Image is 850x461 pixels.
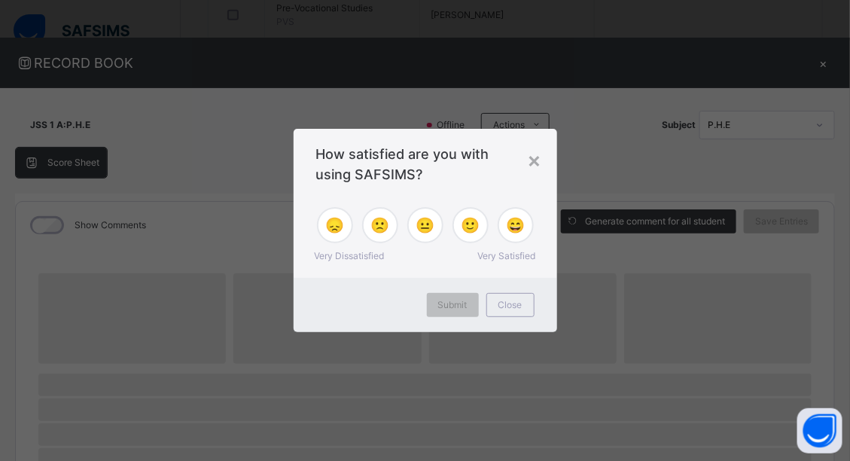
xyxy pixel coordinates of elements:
span: 🙁 [370,214,389,237]
div: × [528,144,542,176]
span: Close [498,298,522,312]
span: How satisfied are you with using SAFSIMS? [316,144,535,185]
span: Submit [438,298,468,312]
span: Very Satisfied [478,249,536,263]
span: 😐 [416,214,434,237]
span: 😄 [506,214,525,237]
span: Very Dissatisfied [315,249,385,263]
span: 😞 [325,214,344,237]
span: 🙂 [461,214,480,237]
button: Open asap [797,408,842,453]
